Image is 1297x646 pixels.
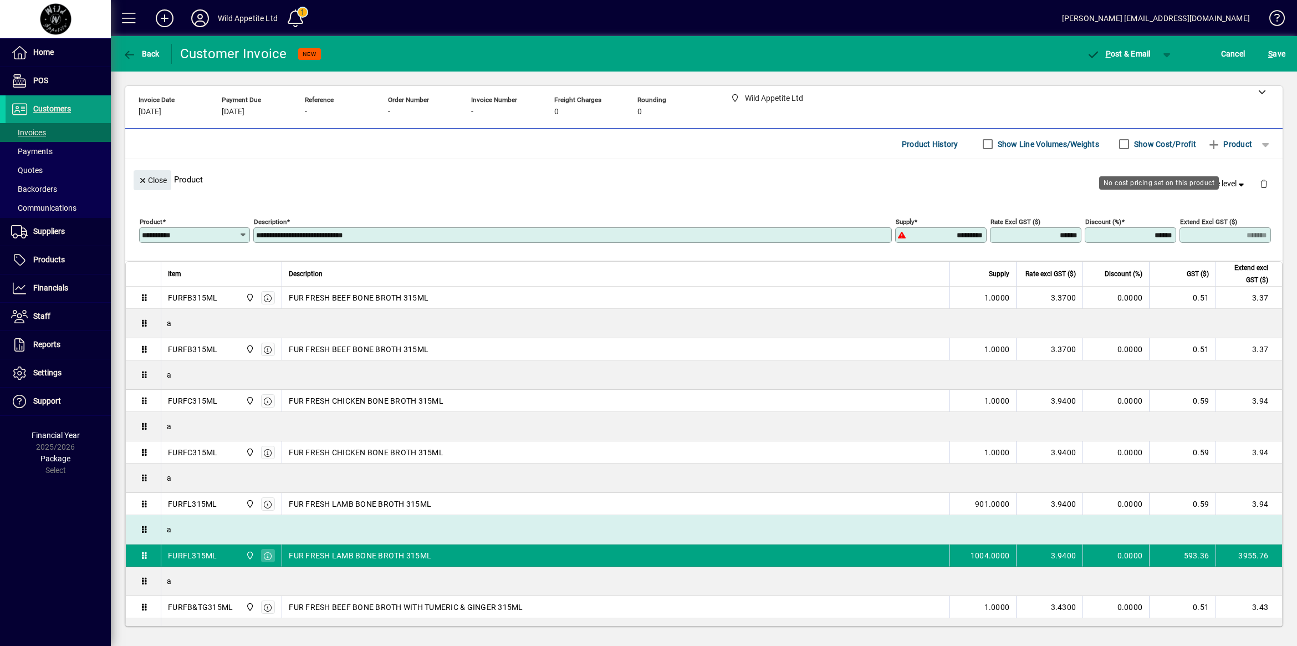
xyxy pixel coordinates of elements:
[1149,545,1216,567] td: 593.36
[984,447,1010,458] span: 1.0000
[6,274,111,302] a: Financials
[1062,9,1250,27] div: [PERSON_NAME] [EMAIL_ADDRESS][DOMAIN_NAME]
[120,44,162,64] button: Back
[11,166,43,175] span: Quotes
[1106,49,1111,58] span: P
[975,499,1009,510] span: 901.0000
[1081,44,1156,64] button: Post & Email
[243,446,256,459] span: Wild Appetite Ltd
[990,218,1040,226] mat-label: Rate excl GST ($)
[131,175,174,185] app-page-header-button: Close
[289,395,443,406] span: FUR FRESH CHICKEN BONE BROTH 315ML
[180,45,287,63] div: Customer Invoice
[33,283,68,292] span: Financials
[11,128,46,137] span: Invoices
[140,218,162,226] mat-label: Product
[32,431,80,440] span: Financial Year
[289,499,431,510] span: FUR FRESH LAMB BONE BROTH 315ML
[122,49,160,58] span: Back
[6,161,111,180] a: Quotes
[33,255,65,264] span: Products
[1086,49,1151,58] span: ost & Email
[1265,44,1288,64] button: Save
[243,343,256,355] span: Wild Appetite Ltd
[6,39,111,67] a: Home
[40,454,70,463] span: Package
[1082,545,1149,567] td: 0.0000
[303,50,316,58] span: NEW
[995,139,1099,150] label: Show Line Volumes/Weights
[6,359,111,387] a: Settings
[1250,179,1277,189] app-page-header-button: Delete
[168,499,217,510] div: FURFL315ML
[1149,596,1216,618] td: 0.51
[6,67,111,95] a: POS
[6,246,111,274] a: Products
[1105,268,1142,280] span: Discount (%)
[1218,44,1248,64] button: Cancel
[161,360,1282,389] div: a
[6,199,111,217] a: Communications
[243,292,256,304] span: Wild Appetite Ltd
[1180,218,1237,226] mat-label: Extend excl GST ($)
[984,344,1010,355] span: 1.0000
[1023,550,1076,561] div: 3.9400
[168,602,233,613] div: FURFB&TG315ML
[896,218,914,226] mat-label: Supply
[984,602,1010,613] span: 1.0000
[1023,344,1076,355] div: 3.3700
[138,171,167,190] span: Close
[168,550,217,561] div: FURFL315ML
[289,292,428,303] span: FUR FRESH BEEF BONE BROTH 315ML
[161,515,1282,544] div: a
[897,134,963,154] button: Product History
[1149,390,1216,412] td: 0.59
[6,388,111,415] a: Support
[388,108,390,116] span: -
[1216,338,1282,360] td: 3.37
[6,142,111,161] a: Payments
[1149,441,1216,464] td: 0.59
[289,344,428,355] span: FUR FRESH BEEF BONE BROTH 315ML
[243,550,256,562] span: Wild Appetite Ltd
[1023,395,1076,406] div: 3.9400
[1268,49,1273,58] span: S
[1202,134,1258,154] button: Product
[1216,441,1282,464] td: 3.94
[1216,287,1282,309] td: 3.37
[6,180,111,199] a: Backorders
[1082,441,1149,464] td: 0.0000
[33,312,50,321] span: Staff
[243,498,256,510] span: Wild Appetite Ltd
[984,292,1010,303] span: 1.0000
[33,104,71,113] span: Customers
[134,170,171,190] button: Close
[168,292,218,303] div: FURFB315ML
[161,412,1282,441] div: a
[6,331,111,359] a: Reports
[1023,292,1076,303] div: 3.3700
[168,395,218,406] div: FURFC315ML
[305,108,307,116] span: -
[1149,338,1216,360] td: 0.51
[33,396,61,405] span: Support
[1149,493,1216,515] td: 0.59
[1082,287,1149,309] td: 0.0000
[1023,602,1076,613] div: 3.4300
[1132,139,1196,150] label: Show Cost/Profit
[471,108,473,116] span: -
[989,268,1009,280] span: Supply
[984,395,1010,406] span: 1.0000
[1250,170,1277,197] button: Delete
[1099,176,1219,190] div: No cost pricing set on this product
[6,123,111,142] a: Invoices
[1221,45,1245,63] span: Cancel
[1025,268,1076,280] span: Rate excl GST ($)
[161,309,1282,338] div: a
[139,108,161,116] span: [DATE]
[289,447,443,458] span: FUR FRESH CHICKEN BONE BROTH 315ML
[1082,338,1149,360] td: 0.0000
[218,9,278,27] div: Wild Appetite Ltd
[254,218,287,226] mat-label: Description
[161,567,1282,596] div: a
